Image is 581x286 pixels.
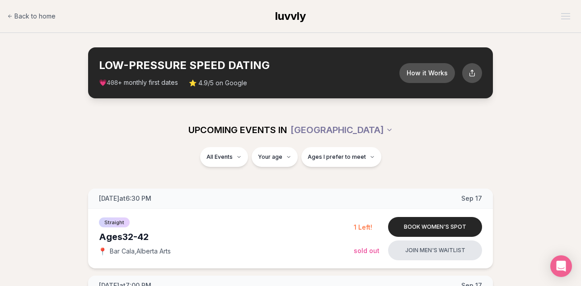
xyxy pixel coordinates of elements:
button: Your age [252,147,298,167]
span: [DATE] at 6:30 PM [99,194,151,203]
span: Your age [258,153,282,161]
a: Back to home [7,7,56,25]
button: How it Works [399,63,455,83]
button: Join men's waitlist [388,240,482,260]
button: [GEOGRAPHIC_DATA] [290,120,393,140]
span: Straight [99,217,130,227]
button: Open menu [558,9,574,23]
span: Back to home [14,12,56,21]
span: 📍 [99,248,106,255]
span: Ages I prefer to meet [308,153,366,161]
span: 408 [107,79,118,87]
div: Open Intercom Messenger [550,255,572,277]
span: 💗 + monthly first dates [99,78,178,88]
span: ⭐ 4.9/5 on Google [189,78,247,88]
span: Sep 17 [461,194,482,203]
button: Book women's spot [388,217,482,237]
span: All Events [206,153,233,161]
h2: LOW-PRESSURE SPEED DATING [99,58,399,73]
button: Ages I prefer to meet [301,147,381,167]
div: Ages 32-42 [99,231,354,243]
button: All Events [200,147,248,167]
span: 1 Left! [354,223,372,231]
a: luvvly [275,9,306,23]
span: Sold Out [354,247,380,254]
span: Bar Cala , Alberta Arts [110,247,171,256]
span: UPCOMING EVENTS IN [188,124,287,136]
